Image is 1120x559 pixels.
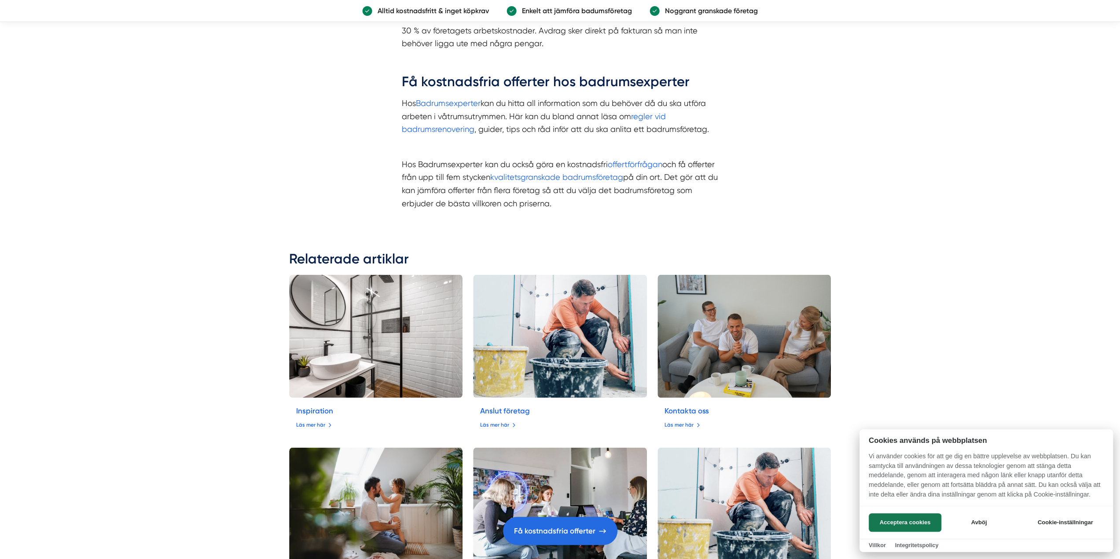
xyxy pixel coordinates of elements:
h2: Cookies används på webbplatsen [859,436,1113,445]
button: Acceptera cookies [869,513,941,532]
button: Cookie-inställningar [1027,513,1104,532]
a: Villkor [869,542,886,548]
p: Vi använder cookies för att ge dig en bättre upplevelse av webbplatsen. Du kan samtycka till anvä... [859,452,1113,505]
button: Avböj [944,513,1014,532]
a: Integritetspolicy [895,542,938,548]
